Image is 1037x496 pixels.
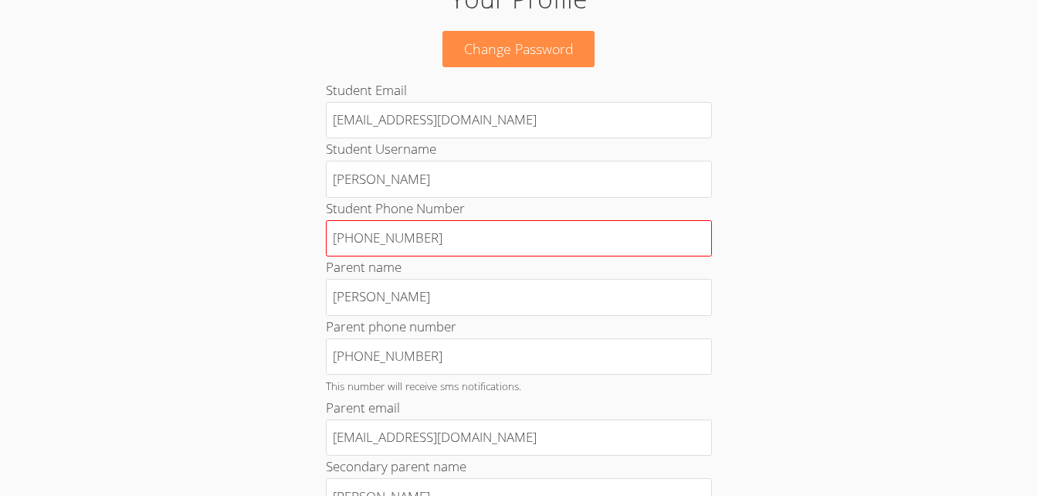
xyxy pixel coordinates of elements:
small: This number will receive sms notifications. [326,379,521,393]
label: Parent name [326,258,402,276]
label: Parent email [326,399,400,416]
label: Student Phone Number [326,199,465,217]
label: Student Email [326,81,407,99]
label: Secondary parent name [326,457,466,475]
label: Parent phone number [326,318,456,335]
a: Change Password [442,31,595,67]
label: Student Username [326,140,436,158]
